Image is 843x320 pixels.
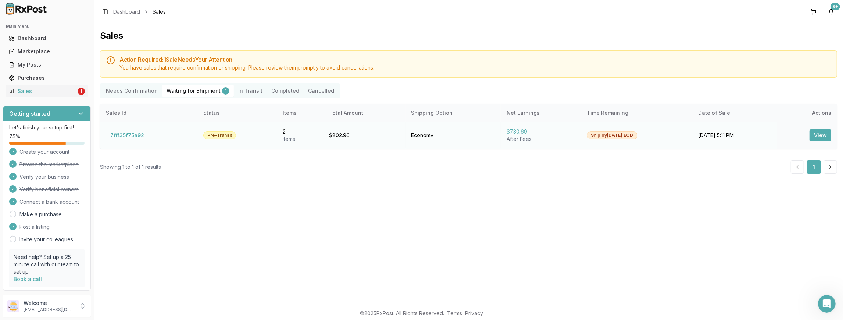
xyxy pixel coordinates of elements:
div: Showing 1 to 1 of 1 results [100,163,161,171]
button: My Posts [3,59,91,71]
div: 2 [283,128,317,135]
button: Dashboard [3,32,91,44]
th: Total Amount [323,104,406,122]
iframe: Intercom live chat [818,295,836,313]
a: Marketplace [6,45,88,58]
nav: breadcrumb [113,8,166,15]
button: View [810,129,831,141]
button: Completed [267,85,304,97]
div: You have sales that require confirmation or shipping. Please review them promptly to avoid cancel... [119,64,831,71]
span: Create your account [19,148,69,156]
a: Book a call [14,276,42,282]
th: Actions [777,104,837,122]
button: Purchases [3,72,91,84]
button: In Transit [234,85,267,97]
img: RxPost Logo [3,3,50,15]
div: Purchases [9,74,85,82]
button: 9+ [825,6,837,18]
div: Item s [283,135,317,143]
img: User avatar [7,300,19,312]
div: Ship by [DATE] EOD [587,131,637,139]
h1: Sales [100,30,837,42]
p: Welcome [24,299,75,307]
button: Sales1 [3,85,91,97]
a: Make a purchase [19,211,62,218]
div: My Posts [9,61,85,68]
h5: Action Required: 1 Sale Need s Your Attention! [119,57,831,63]
button: Marketplace [3,46,91,57]
div: After Fees [507,135,575,143]
th: Shipping Option [406,104,501,122]
button: Waiting for Shipment [162,85,234,97]
button: Cancelled [304,85,339,97]
a: Dashboard [6,32,88,45]
div: 1 [222,87,229,95]
a: Invite your colleagues [19,236,73,243]
span: Connect a bank account [19,198,79,206]
h3: Getting started [9,109,50,118]
th: Net Earnings [501,104,581,122]
button: 1 [807,160,821,174]
p: Let's finish your setup first! [9,124,85,131]
a: Privacy [465,310,483,316]
div: Dashboard [9,35,85,42]
div: [DATE] 5:11 PM [698,132,771,139]
div: Pre-Transit [203,131,236,139]
div: 1 [78,88,85,95]
p: [EMAIL_ADDRESS][DOMAIN_NAME] [24,307,75,313]
th: Items [277,104,323,122]
div: Marketplace [9,48,85,55]
button: 7fff35f75a92 [106,129,149,141]
span: Verify your business [19,173,69,181]
div: Sales [9,88,76,95]
a: Terms [447,310,462,316]
div: $802.96 [329,132,400,139]
span: Browse the marketplace [19,161,79,168]
p: Need help? Set up a 25 minute call with our team to set up. [14,253,80,275]
th: Time Remaining [581,104,693,122]
th: Status [197,104,277,122]
h2: Main Menu [6,24,88,29]
a: Dashboard [113,8,140,15]
span: 75 % [9,133,20,140]
div: Economy [411,132,495,139]
a: Sales1 [6,85,88,98]
span: Post a listing [19,223,50,231]
div: 9+ [831,3,840,10]
span: Sales [153,8,166,15]
button: Needs Confirmation [101,85,162,97]
a: My Posts [6,58,88,71]
th: Sales Id [100,104,197,122]
span: Verify beneficial owners [19,186,79,193]
div: $730.69 [507,128,575,135]
a: Purchases [6,71,88,85]
th: Date of Sale [692,104,777,122]
button: Support [3,291,91,304]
